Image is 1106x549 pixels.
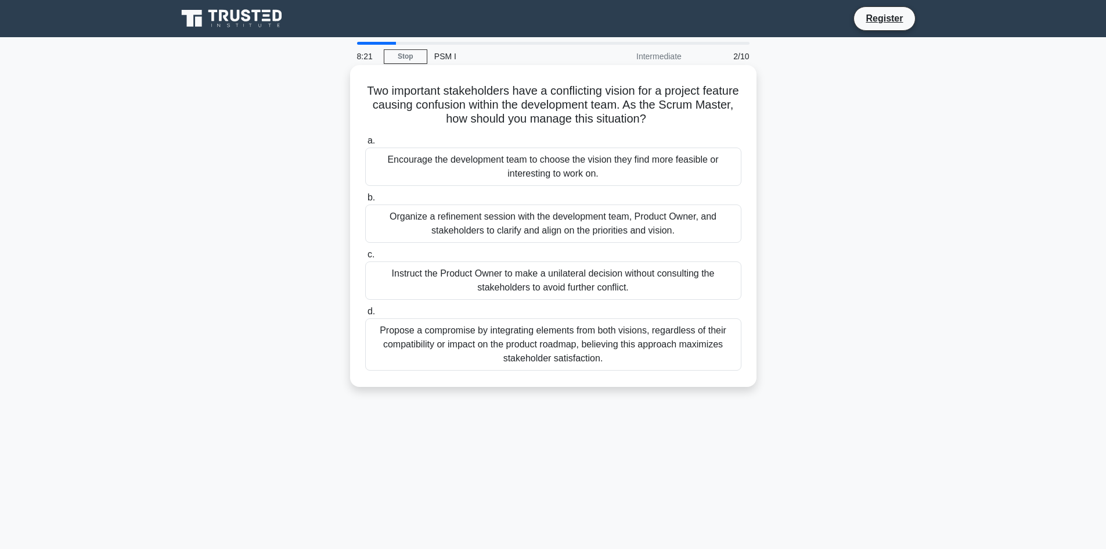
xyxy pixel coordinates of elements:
[365,261,741,300] div: Instruct the Product Owner to make a unilateral decision without consulting the stakeholders to a...
[365,318,741,371] div: Propose a compromise by integrating elements from both visions, regardless of their compatibility...
[368,192,375,202] span: b.
[384,49,427,64] a: Stop
[368,135,375,145] span: a.
[689,45,756,68] div: 2/10
[365,148,741,186] div: Encourage the development team to choose the vision they find more feasible or interesting to wor...
[859,11,910,26] a: Register
[427,45,587,68] div: PSM I
[587,45,689,68] div: Intermediate
[368,306,375,316] span: d.
[368,249,374,259] span: c.
[350,45,384,68] div: 8:21
[364,84,743,127] h5: Two important stakeholders have a conflicting vision for a project feature causing confusion with...
[365,204,741,243] div: Organize a refinement session with the development team, Product Owner, and stakeholders to clari...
